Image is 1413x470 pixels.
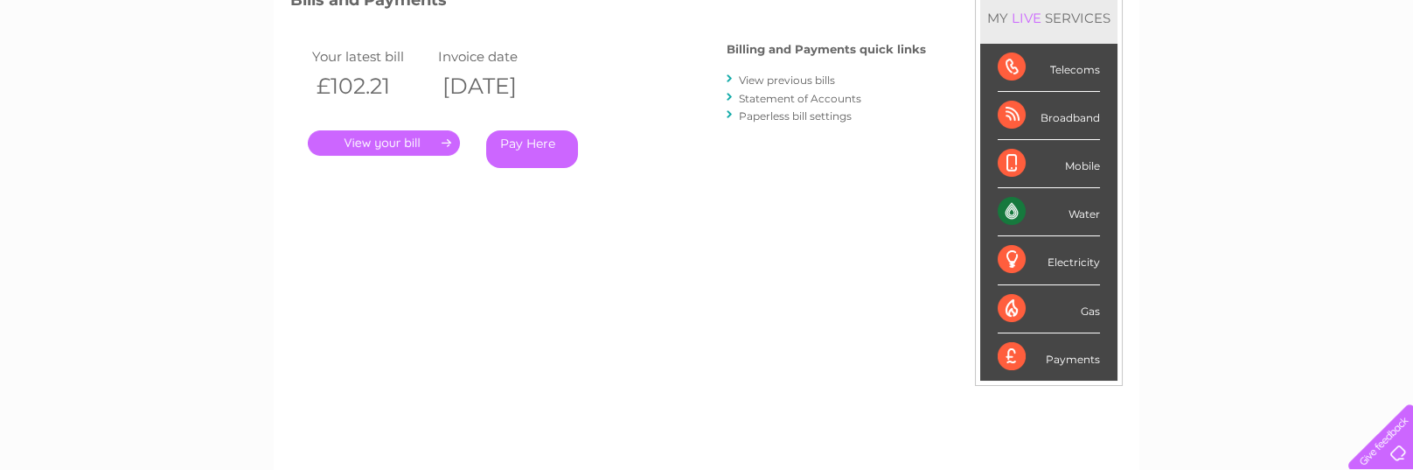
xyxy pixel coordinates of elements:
[739,74,835,87] a: View previous bills
[739,92,861,105] a: Statement of Accounts
[434,68,560,104] th: [DATE]
[1198,74,1250,88] a: Telecoms
[998,92,1100,140] div: Broadband
[727,43,926,56] h4: Billing and Payments quick links
[434,45,560,68] td: Invoice date
[308,45,434,68] td: Your latest bill
[1355,74,1396,88] a: Log out
[308,130,460,156] a: .
[50,46,139,99] img: logo.png
[1083,9,1204,31] a: 0333 014 3131
[1297,74,1340,88] a: Contact
[308,68,434,104] th: £102.21
[998,44,1100,92] div: Telecoms
[998,285,1100,333] div: Gas
[1261,74,1286,88] a: Blog
[998,333,1100,381] div: Payments
[1149,74,1187,88] a: Energy
[998,188,1100,236] div: Water
[295,10,1121,85] div: Clear Business is a trading name of Verastar Limited (registered in [GEOGRAPHIC_DATA] No. 3667643...
[739,109,852,123] a: Paperless bill settings
[998,236,1100,284] div: Electricity
[1105,74,1138,88] a: Water
[486,130,578,168] a: Pay Here
[1008,10,1045,26] div: LIVE
[998,140,1100,188] div: Mobile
